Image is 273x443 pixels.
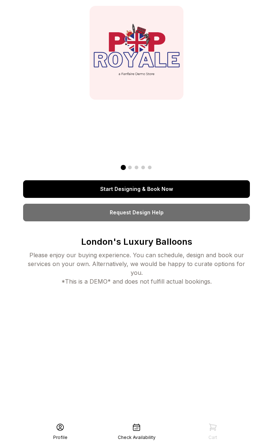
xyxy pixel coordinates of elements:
div: Profile [53,435,68,440]
div: Cart [208,435,217,440]
div: Check Availability [118,435,156,440]
a: Start Designing & Book Now [23,180,250,198]
div: Please enjoy our buying experience. You can schedule, design and book our services on your own. A... [23,251,250,286]
p: London's Luxury Balloons [23,236,250,248]
a: Request Design Help [23,204,250,221]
